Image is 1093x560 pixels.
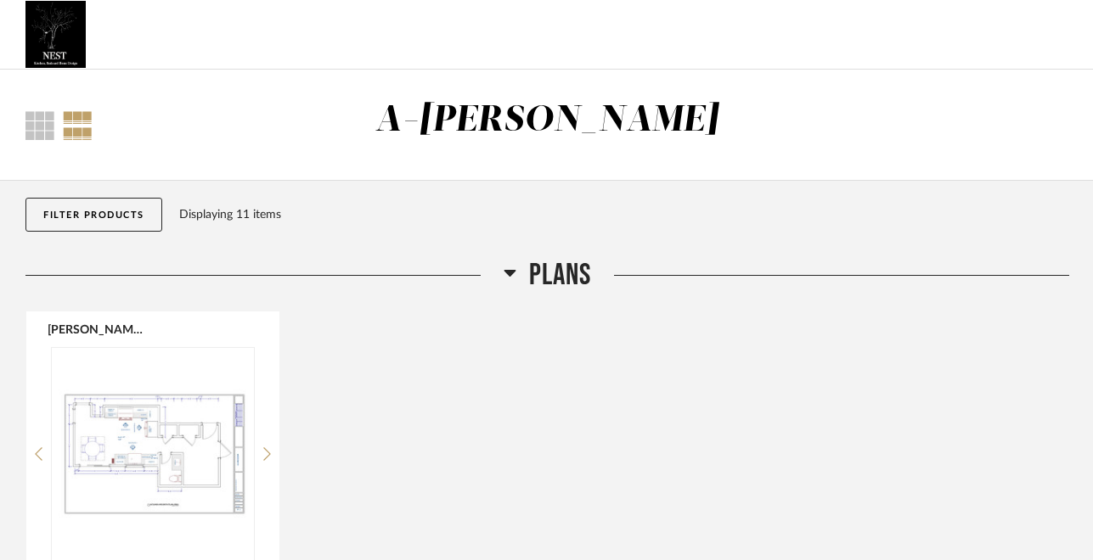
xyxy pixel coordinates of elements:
[25,198,162,232] button: Filter Products
[529,257,591,294] span: Plans
[52,348,254,560] img: undefined
[48,322,149,336] button: [PERSON_NAME].pdf
[25,1,86,69] img: 66686036-b6c6-4663-8f7f-c6259b213059.jpg
[375,103,718,138] div: A-[PERSON_NAME]
[179,205,1062,224] div: Displaying 11 items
